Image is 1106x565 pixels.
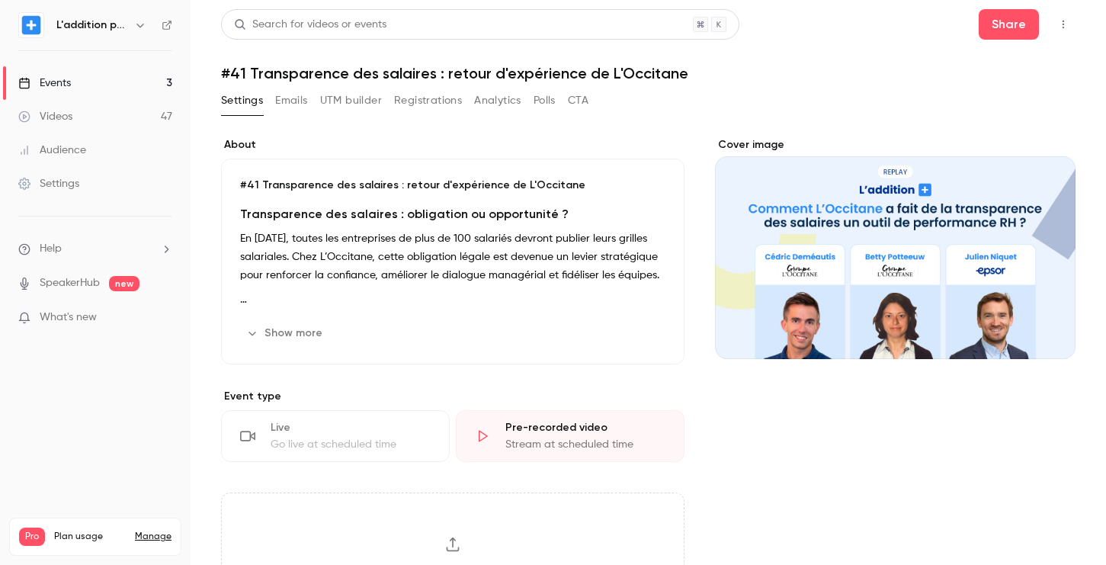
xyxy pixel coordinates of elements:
h4: Transparence des salaires : obligation ou opportunité ? [240,205,665,223]
div: Audience [18,143,86,158]
section: Cover image [715,137,1076,359]
button: Share [979,9,1039,40]
div: Go live at scheduled time [271,437,431,452]
button: CTA [568,88,588,113]
button: Emails [275,88,307,113]
img: L'addition par Epsor [19,13,43,37]
button: Settings [221,88,263,113]
p: Event type [221,389,684,404]
p: ‍ [240,291,665,309]
button: Registrations [394,88,462,113]
button: UTM builder [320,88,382,113]
li: help-dropdown-opener [18,241,172,257]
div: Pre-recorded video [505,420,665,435]
h1: #41 Transparence des salaires : retour d'expérience de L'Occitane [221,64,1076,82]
button: Polls [534,88,556,113]
div: Live [271,420,431,435]
span: Pro [19,528,45,546]
span: What's new [40,310,97,326]
span: Plan usage [54,531,126,543]
div: Videos [18,109,72,124]
button: Analytics [474,88,521,113]
div: Search for videos or events [234,17,386,33]
h6: L'addition par Epsor [56,18,128,33]
p: En [DATE], toutes les entreprises de plus de 100 salariés devront publier leurs grilles salariale... [240,230,665,284]
iframe: Noticeable Trigger [154,311,172,325]
div: Stream at scheduled time [505,437,665,452]
div: Settings [18,176,79,191]
button: Show more [240,321,332,345]
div: LiveGo live at scheduled time [221,410,450,462]
a: SpeakerHub [40,275,100,291]
a: Manage [135,531,172,543]
span: Help [40,241,62,257]
span: new [109,276,139,291]
p: #41 Transparence des salaires : retour d'expérience de L'Occitane [240,178,665,193]
div: Events [18,75,71,91]
div: Pre-recorded videoStream at scheduled time [456,410,684,462]
label: About [221,137,684,152]
label: Cover image [715,137,1076,152]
